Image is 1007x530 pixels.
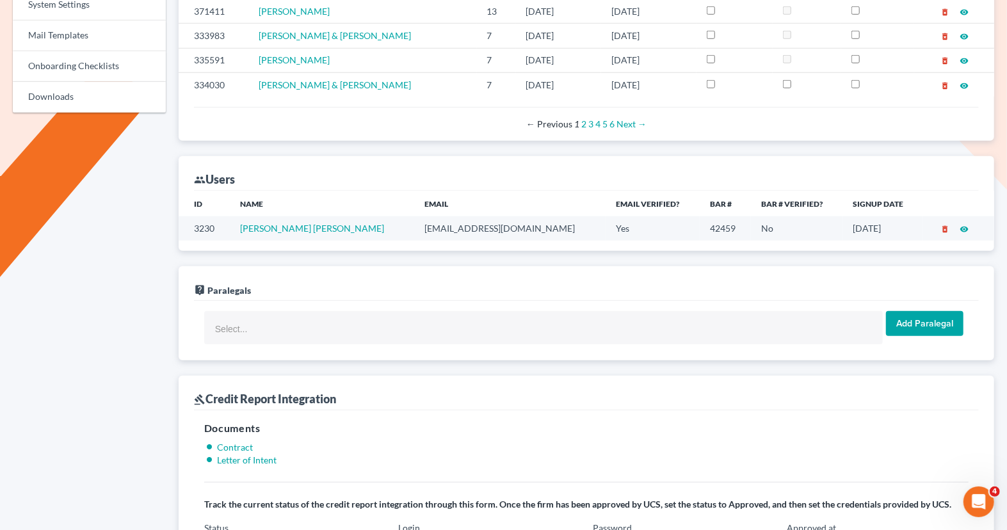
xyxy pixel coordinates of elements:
td: No [751,216,842,240]
i: visibility [960,225,969,234]
td: 7 [477,73,516,97]
td: 335591 [179,48,249,72]
a: [PERSON_NAME] & [PERSON_NAME] [259,79,411,90]
i: visibility [960,8,969,17]
a: visibility [960,30,969,41]
a: Next page [616,118,647,129]
th: Email Verified? [606,191,700,216]
i: visibility [960,56,969,65]
a: delete_forever [940,223,949,234]
i: delete_forever [940,225,949,234]
i: visibility [960,32,969,41]
p: Track the current status of the credit report integration through this form. Once the firm has be... [204,498,969,511]
div: Pagination [204,118,969,131]
i: delete_forever [940,56,949,65]
a: Downloads [13,82,166,113]
i: live_help [194,284,205,296]
i: group [194,174,205,186]
i: delete_forever [940,81,949,90]
a: delete_forever [940,6,949,17]
th: Email [414,191,606,216]
th: Bar # Verified? [751,191,842,216]
a: Page 2 [581,118,586,129]
th: Name [230,191,414,216]
a: delete_forever [940,54,949,65]
a: delete_forever [940,79,949,90]
div: Credit Report Integration [194,391,336,406]
a: Contract [217,442,253,453]
a: visibility [960,79,969,90]
td: [DATE] [601,48,697,72]
a: Page 3 [588,118,593,129]
th: Bar # [700,191,752,216]
td: [DATE] [516,48,601,72]
em: Page 1 [574,118,579,129]
i: delete_forever [940,8,949,17]
td: [DATE] [601,73,697,97]
a: [PERSON_NAME] & [PERSON_NAME] [259,30,411,41]
span: Paralegals [207,285,251,296]
a: visibility [960,54,969,65]
a: Mail Templates [13,20,166,51]
i: visibility [960,81,969,90]
td: 7 [477,48,516,72]
td: 333983 [179,24,249,48]
td: [DATE] [843,216,922,240]
a: Page 5 [602,118,608,129]
td: Yes [606,216,700,240]
a: visibility [960,223,969,234]
i: gavel [194,394,205,405]
a: [PERSON_NAME] [259,54,330,65]
a: delete_forever [940,30,949,41]
span: Previous page [526,118,572,129]
td: 3230 [179,216,230,240]
th: Signup Date [843,191,922,216]
a: Onboarding Checklists [13,51,166,82]
a: Page 4 [595,118,600,129]
td: [DATE] [516,73,601,97]
td: [DATE] [516,24,601,48]
div: Users [194,172,235,187]
a: [PERSON_NAME] [259,6,330,17]
input: Add Paralegal [886,311,963,337]
span: 4 [990,486,1000,497]
th: ID [179,191,230,216]
td: 42459 [700,216,752,240]
a: [PERSON_NAME] [PERSON_NAME] [240,223,384,234]
a: visibility [960,6,969,17]
td: 7 [477,24,516,48]
a: Page 6 [609,118,615,129]
h5: Documents [204,421,969,436]
td: 334030 [179,73,249,97]
td: [EMAIL_ADDRESS][DOMAIN_NAME] [414,216,606,240]
a: Letter of Intent [217,454,277,465]
i: delete_forever [940,32,949,41]
td: [DATE] [601,24,697,48]
iframe: Intercom live chat [963,486,994,517]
